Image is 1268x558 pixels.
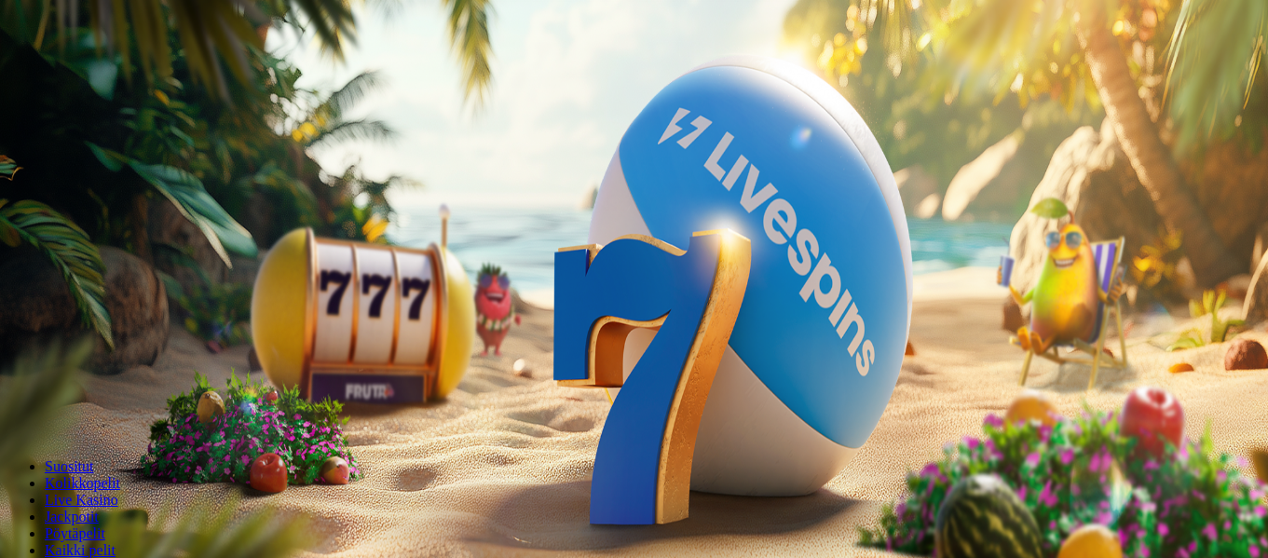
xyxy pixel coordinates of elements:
[45,525,105,541] a: Pöytäpelit
[45,458,93,474] a: Suositut
[45,509,99,524] a: Jackpotit
[45,542,116,558] span: Kaikki pelit
[45,475,120,491] a: Kolikkopelit
[45,492,118,508] a: Live Kasino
